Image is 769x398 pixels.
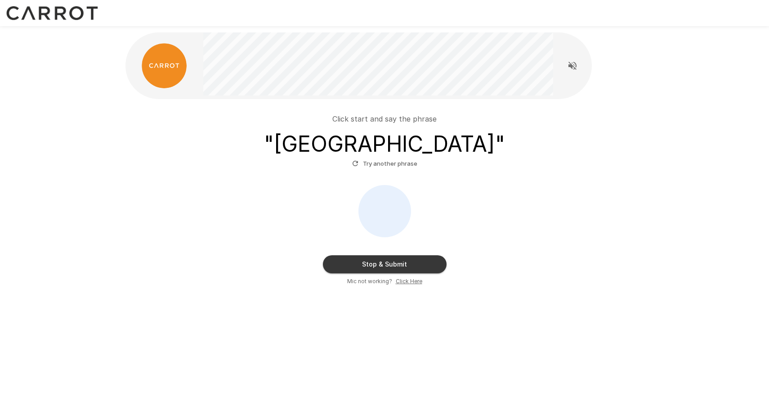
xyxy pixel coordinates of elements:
[396,278,422,285] u: Click Here
[347,277,392,286] span: Mic not working?
[350,157,420,171] button: Try another phrase
[323,255,447,273] button: Stop & Submit
[332,113,437,124] p: Click start and say the phrase
[563,57,581,75] button: Read questions aloud
[142,43,187,88] img: carrot_logo.png
[264,131,505,157] h3: " [GEOGRAPHIC_DATA] "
